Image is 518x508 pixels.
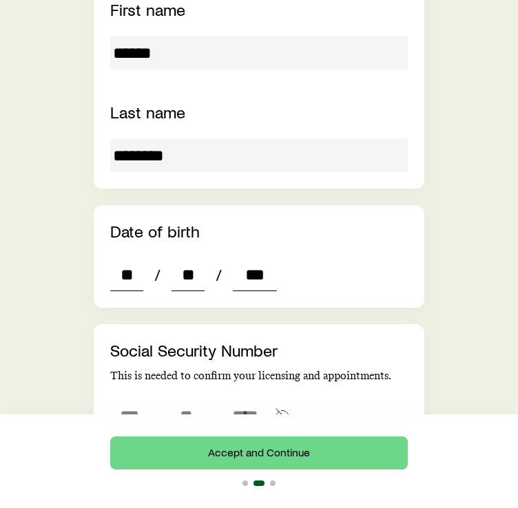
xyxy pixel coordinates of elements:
[110,258,277,291] div: dateOfBirth
[210,265,227,284] span: /
[110,221,200,241] label: Date of birth
[149,265,166,284] span: /
[211,406,218,425] span: -
[110,102,185,122] label: Last name
[110,369,408,383] p: This is needed to confirm your licensing and appointments.
[110,340,278,360] label: Social Security Number
[110,436,408,469] button: Accept and Continue
[154,406,161,425] span: -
